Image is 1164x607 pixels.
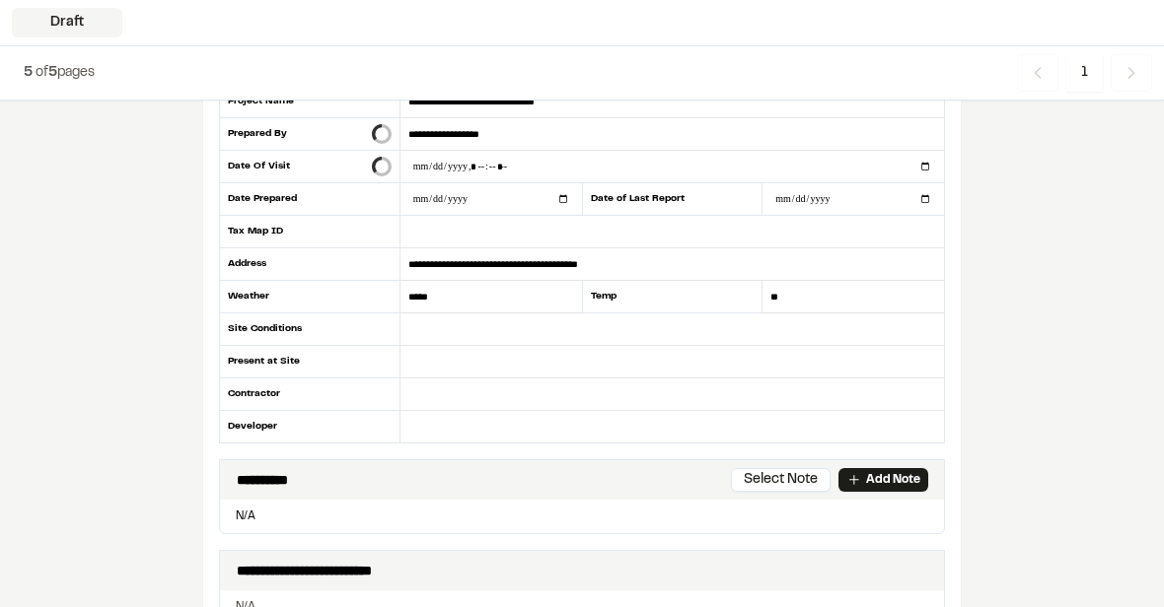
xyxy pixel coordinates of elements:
p: of pages [24,62,95,84]
div: Date Prepared [219,183,400,216]
div: Tax Map ID [219,216,400,248]
p: Add Note [866,471,920,489]
button: Select Note [731,468,831,492]
p: N/A [228,507,936,525]
div: Prepared By [219,118,400,151]
div: Date of Last Report [582,183,764,216]
div: Temp [582,281,764,313]
div: Present at Site [219,346,400,378]
span: 5 [48,67,57,79]
div: Address [219,248,400,281]
div: Contractor [219,378,400,411]
div: Weather [219,281,400,313]
nav: Navigation [1017,54,1152,92]
div: Developer [219,411,400,442]
span: 1 [1066,54,1103,92]
div: Site Conditions [219,313,400,346]
div: Draft [12,8,122,37]
span: 5 [24,67,33,79]
div: Project Name [219,86,400,118]
div: Date Of Visit [219,151,400,183]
